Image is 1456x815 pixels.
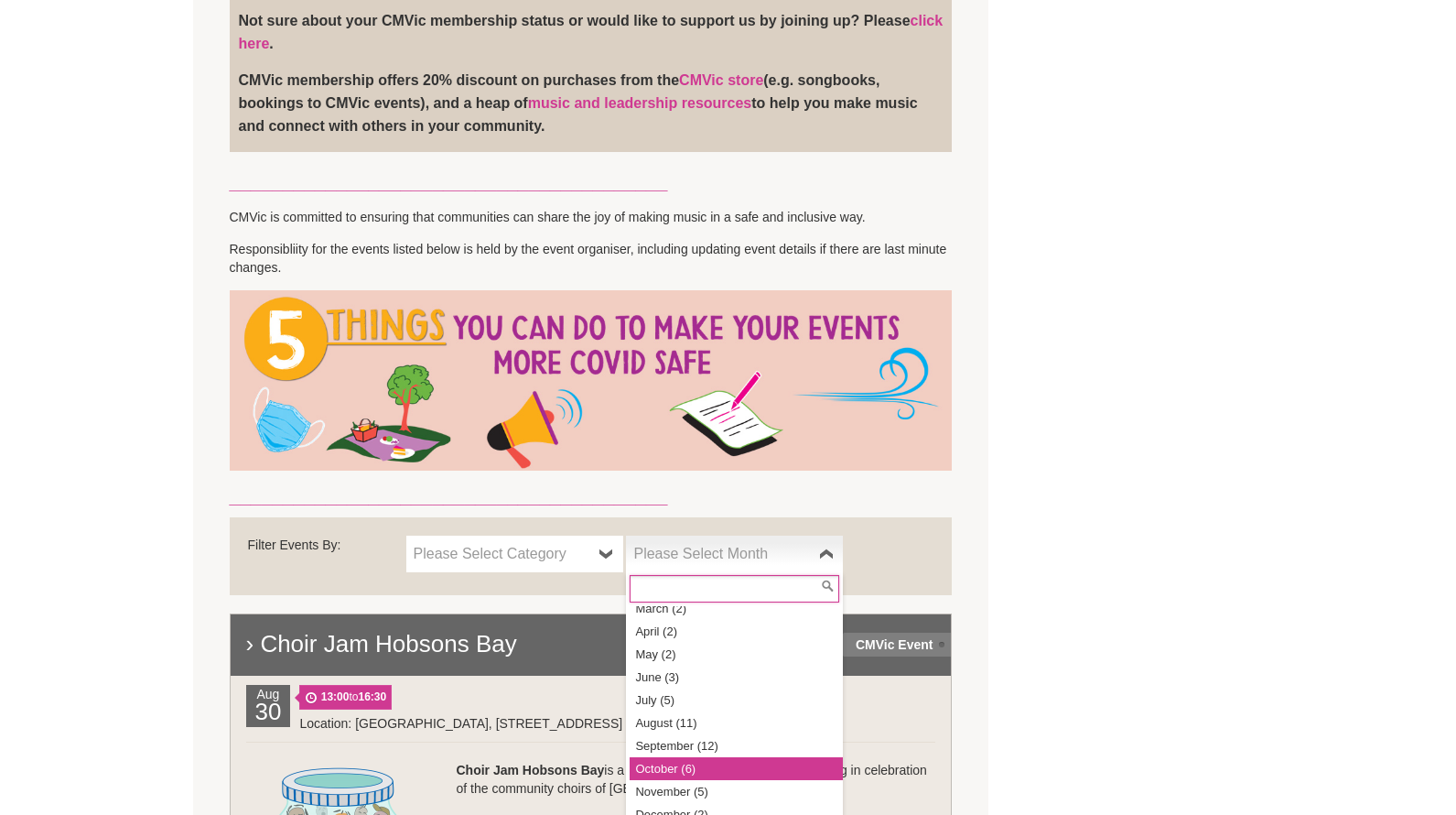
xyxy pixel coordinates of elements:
li: August (11) [630,712,843,734]
strong: CMVic membership offers 20% discount on purchases from the (e.g. songbooks, bookings to CMVic eve... [239,72,918,134]
div: Aug [246,685,291,727]
span: Please Select Category [414,543,592,565]
a: music and leadership resources [528,95,752,111]
li: November (5) [630,780,843,803]
p: CMVic is committed to ensuring that communities can share the joy of making music in a safe and i... [230,208,953,226]
strong: Choir Jam Hobsons Bay [457,763,605,777]
strong: Not sure about your CMVic membership status or would like to support us by joining up? Please . [239,13,944,51]
h3: _________________________________________ [230,484,953,508]
a: Please Select Month [626,536,843,572]
li: June (3) [630,666,843,689]
strong: 13:00 [321,690,350,703]
li: April (2) [630,620,843,643]
li: July (5) [630,689,843,712]
a: Please Select Category [406,536,623,572]
span: to [299,685,392,710]
p: is a joyful afternoon of participatory singing in celebration of the community choirs of [GEOGRAP... [246,761,936,798]
h2: 30 [251,703,286,727]
div: Filter Events By: [248,536,406,563]
strong: 16:30 [358,690,386,703]
div: Location: [GEOGRAPHIC_DATA], [STREET_ADDRESS] - [246,714,936,733]
li: October (6) [630,757,843,780]
li: May (2) [630,643,843,666]
p: Responsibliity for the events listed below is held by the event organiser, including updating eve... [230,240,953,277]
h3: _________________________________________ [230,170,953,194]
li: March (2) [630,597,843,620]
a: CMVic store [679,72,763,88]
strong: CMVic Event [856,637,933,652]
span: Please Select Month [633,543,812,565]
h2: › Choir Jam Hobsons Bay [228,612,954,676]
li: September (12) [630,734,843,757]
